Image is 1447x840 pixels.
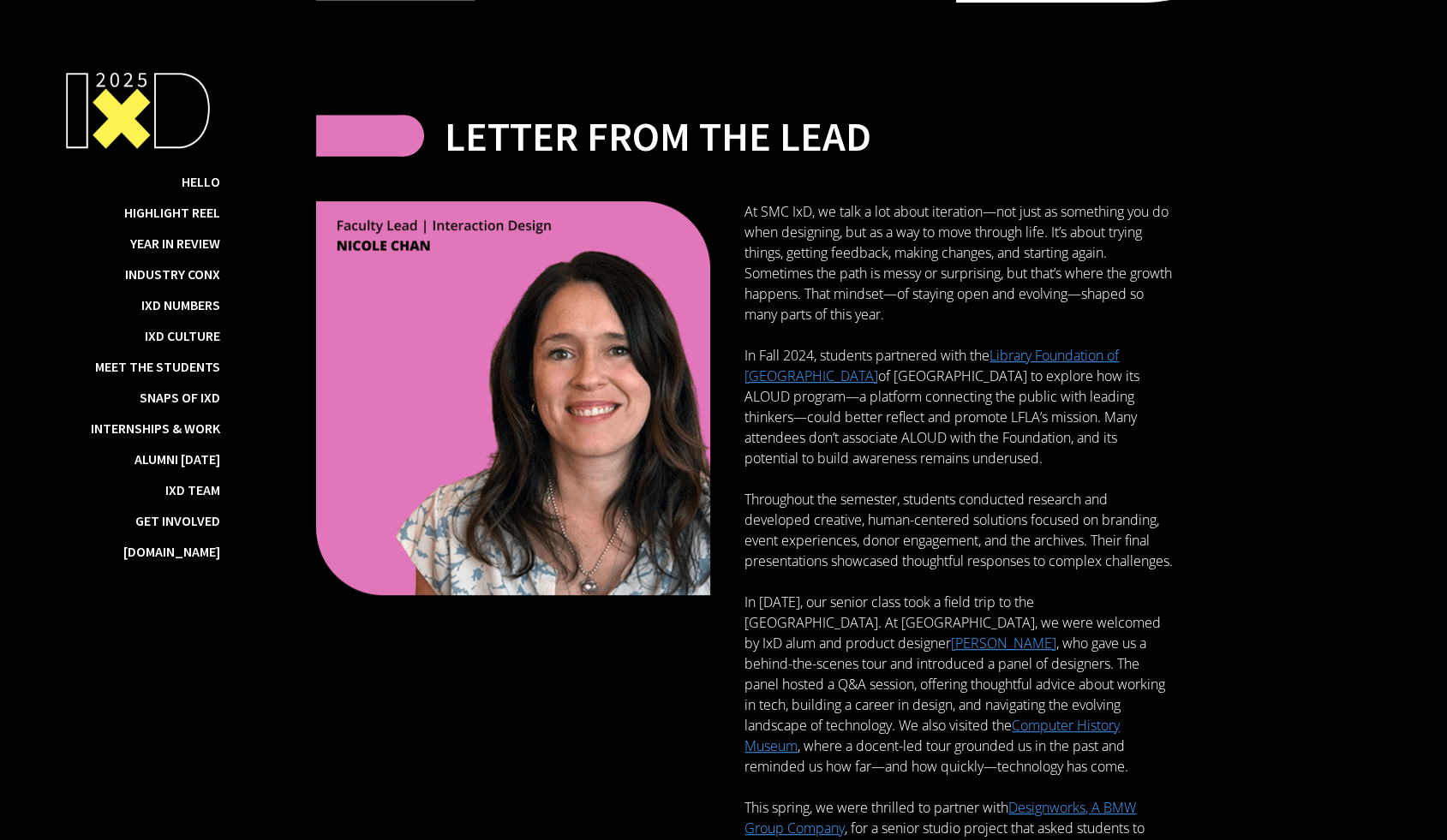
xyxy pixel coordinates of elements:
a: IxD Culture [145,327,220,344]
a: Highlight Reel [124,204,220,221]
a: Hello [182,173,220,190]
a: IxD Numbers [141,296,220,313]
a: Year in Review [130,235,220,252]
a: Internships & Work [91,420,220,437]
a: Library Foundation of [GEOGRAPHIC_DATA] [744,346,1119,385]
a: [PERSON_NAME] [951,634,1056,652]
a: [DOMAIN_NAME] [123,543,220,560]
a: Computer History Museum [744,716,1120,755]
a: Designworks, A BMW Group Company [744,798,1136,837]
a: Meet the Students [95,358,220,375]
a: Industry ConX [125,265,220,283]
a: IxD Team [165,481,220,498]
h2: LETTER FROM THE LEAD [445,112,871,160]
a: Snaps of IxD [140,389,220,406]
a: Alumni [DATE] [135,450,220,468]
a: Get Involved [135,512,220,529]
